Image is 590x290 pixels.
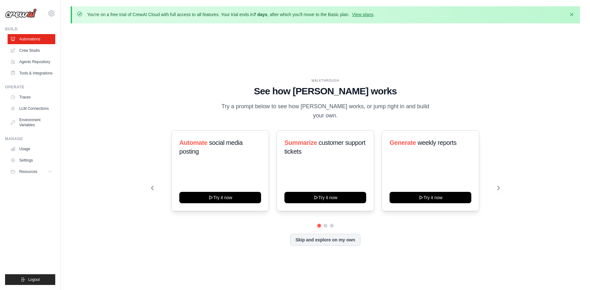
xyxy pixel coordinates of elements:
[8,115,55,130] a: Environment Variables
[87,11,375,18] p: You're on a free trial of CrewAI Cloud with full access to all features. Your trial ends in , aft...
[8,144,55,154] a: Usage
[352,12,373,17] a: View plans
[8,57,55,67] a: Agents Repository
[418,139,456,146] span: weekly reports
[28,277,40,282] span: Logout
[8,45,55,56] a: Crew Studio
[8,92,55,102] a: Traces
[8,104,55,114] a: LLM Connections
[151,78,500,83] div: WALKTHROUGH
[179,139,243,155] span: social media posting
[179,192,261,203] button: Try it now
[290,234,361,246] button: Skip and explore on my own
[8,167,55,177] button: Resources
[284,139,365,155] span: customer support tickets
[5,85,55,90] div: Operate
[5,9,37,18] img: Logo
[19,169,37,174] span: Resources
[179,139,207,146] span: Automate
[390,192,471,203] button: Try it now
[219,102,432,121] p: Try a prompt below to see how [PERSON_NAME] works, or jump right in and build your own.
[5,274,55,285] button: Logout
[284,139,317,146] span: Summarize
[8,68,55,78] a: Tools & Integrations
[390,139,416,146] span: Generate
[5,136,55,141] div: Manage
[151,86,500,97] h1: See how [PERSON_NAME] works
[253,12,267,17] strong: 7 days
[8,34,55,44] a: Automations
[284,192,366,203] button: Try it now
[5,27,55,32] div: Build
[8,155,55,165] a: Settings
